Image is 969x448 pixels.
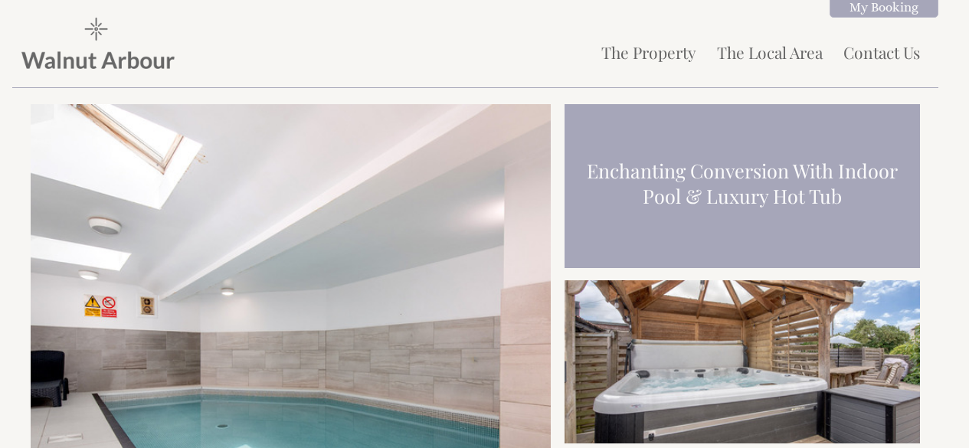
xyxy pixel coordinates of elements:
[717,41,823,63] a: The Local Area
[843,41,920,63] a: Contact Us
[568,158,916,208] h1: Enchanting Conversion With Indoor Pool & Luxury Hot Tub
[21,18,175,69] img: Walnut Arbour
[601,41,696,63] a: The Property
